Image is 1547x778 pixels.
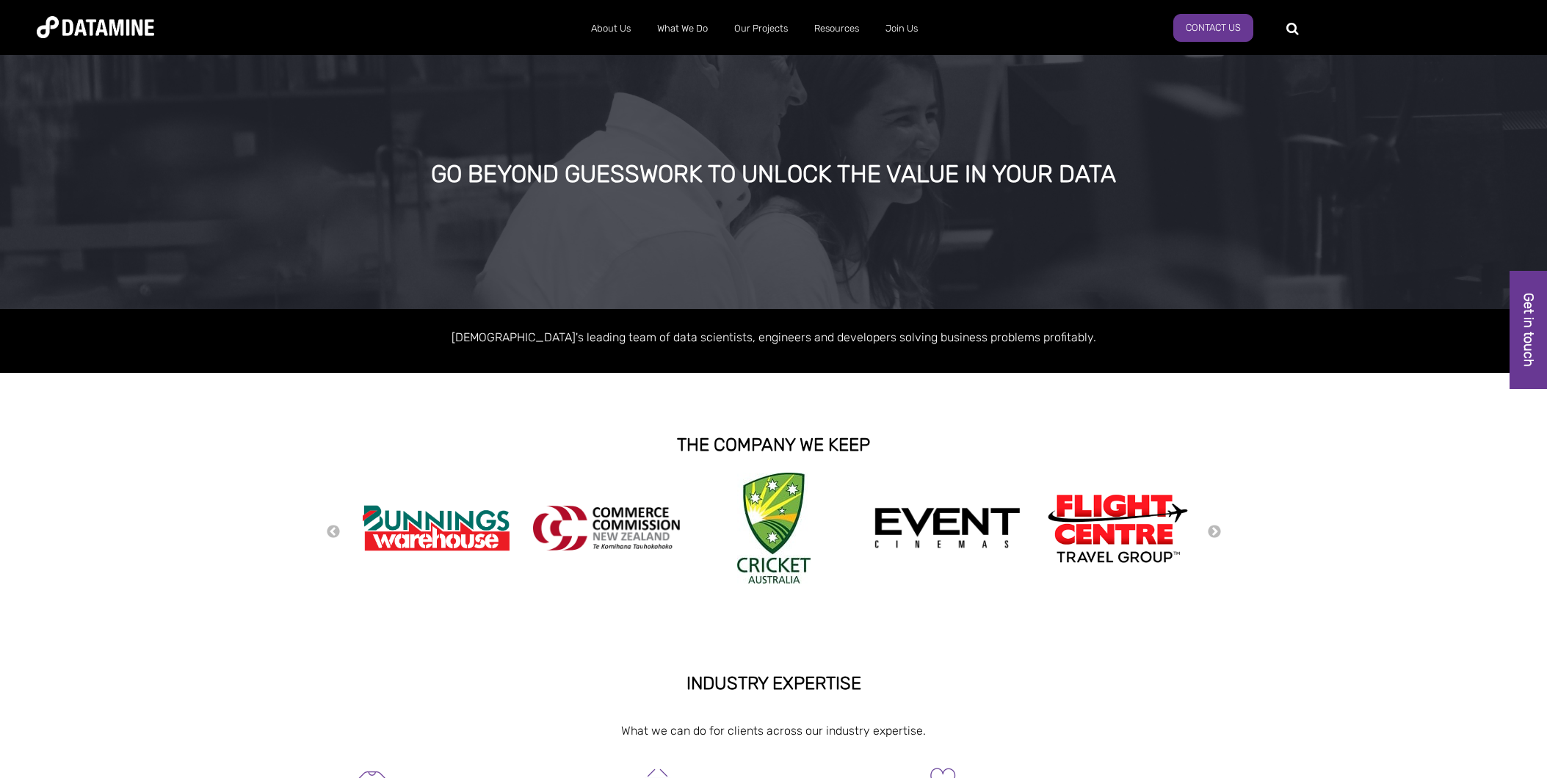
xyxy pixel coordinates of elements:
[1044,490,1191,566] img: Flight Centre
[1207,524,1222,540] button: Next
[1173,14,1253,42] a: Contact Us
[644,10,721,48] a: What We Do
[721,10,801,48] a: Our Projects
[363,501,510,556] img: Bunnings Warehouse
[37,16,154,38] img: Datamine
[621,724,926,738] span: What we can do for clients across our industry expertise.
[801,10,872,48] a: Resources
[737,473,811,583] img: Cricket Australia
[355,327,1192,347] p: [DEMOGRAPHIC_DATA]'s leading team of data scientists, engineers and developers solving business p...
[872,10,931,48] a: Join Us
[874,507,1021,550] img: event cinemas
[1510,271,1547,389] a: Get in touch
[686,673,861,694] strong: INDUSTRY EXPERTISE
[533,506,680,550] img: commercecommission
[326,524,341,540] button: Previous
[578,10,644,48] a: About Us
[173,161,1373,188] div: GO BEYOND GUESSWORK TO UNLOCK THE VALUE IN YOUR DATA
[677,435,870,455] strong: THE COMPANY WE KEEP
